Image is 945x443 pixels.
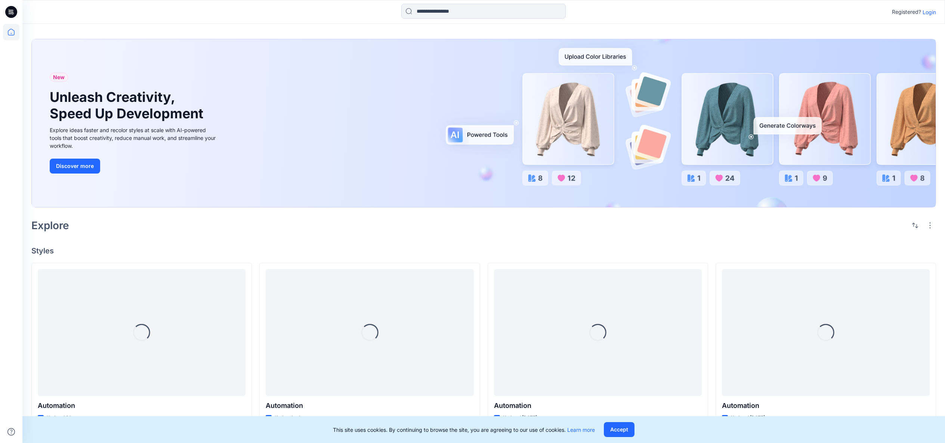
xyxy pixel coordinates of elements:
span: New [53,73,65,82]
button: Discover more [50,159,100,174]
p: Automation [494,400,702,411]
p: Updated [DATE] [503,414,537,422]
p: Updated a day ago [275,414,315,422]
p: Automation [266,400,473,411]
p: Login [923,8,936,16]
h4: Styles [31,246,936,255]
p: Updated [DATE] [731,414,765,422]
p: Automation [38,400,245,411]
p: Automation [722,400,930,411]
p: Updated 2 hours ago [47,414,91,422]
p: This site uses cookies. By continuing to browse the site, you are agreeing to our use of cookies. [333,426,595,434]
h1: Unleash Creativity, Speed Up Development [50,89,207,121]
p: Registered? [892,7,921,16]
a: Discover more [50,159,218,174]
h2: Explore [31,219,69,231]
a: Learn more [567,427,595,433]
div: Explore ideas faster and recolor styles at scale with AI-powered tools that boost creativity, red... [50,126,218,150]
button: Accept [604,422,634,437]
